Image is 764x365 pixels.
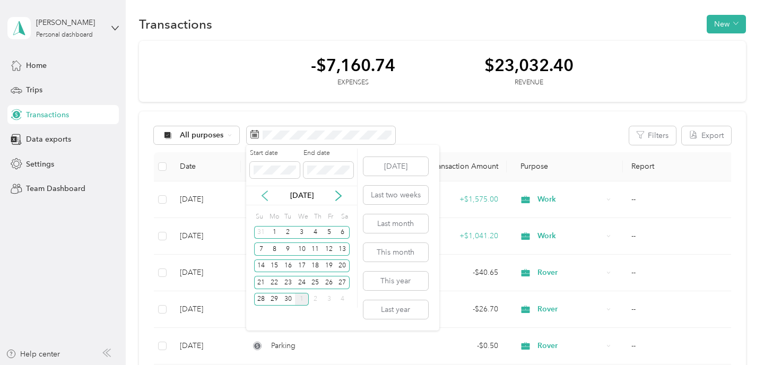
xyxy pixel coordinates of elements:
[415,194,498,205] div: + $1,575.00
[254,226,268,239] div: 31
[171,218,241,255] td: [DATE]
[311,56,395,74] div: -$7,160.74
[623,152,734,181] th: Report
[322,276,336,289] div: 26
[309,276,323,289] div: 25
[363,214,428,233] button: Last month
[254,293,268,306] div: 28
[283,209,293,224] div: Tu
[537,303,602,315] span: Rover
[267,276,281,289] div: 22
[336,242,350,256] div: 13
[623,218,734,255] td: --
[6,349,60,360] button: Help center
[309,226,323,239] div: 4
[537,230,602,242] span: Work
[281,242,295,256] div: 9
[303,149,353,158] label: End date
[415,230,498,242] div: + $1,041.20
[322,293,336,306] div: 3
[254,276,268,289] div: 21
[623,255,734,291] td: --
[407,152,507,181] th: Transaction Amount
[171,291,241,328] td: [DATE]
[171,181,241,218] td: [DATE]
[295,259,309,273] div: 17
[363,243,428,262] button: This month
[254,259,268,273] div: 14
[295,242,309,256] div: 10
[171,255,241,291] td: [DATE]
[26,134,71,145] span: Data exports
[297,209,309,224] div: We
[281,259,295,273] div: 16
[281,276,295,289] div: 23
[515,162,549,171] span: Purpose
[26,60,47,71] span: Home
[26,159,54,170] span: Settings
[629,126,676,145] button: Filters
[311,78,395,88] div: Expenses
[26,84,42,95] span: Trips
[309,242,323,256] div: 11
[322,242,336,256] div: 12
[537,267,602,279] span: Rover
[623,291,734,328] td: --
[363,300,428,319] button: Last year
[484,56,574,74] div: $23,032.40
[707,15,746,33] button: New
[139,19,212,30] h1: Transactions
[322,259,336,273] div: 19
[171,328,241,364] td: [DATE]
[267,242,281,256] div: 8
[682,126,731,145] button: Export
[336,226,350,239] div: 6
[415,303,498,315] div: - $26.70
[363,157,428,176] button: [DATE]
[336,259,350,273] div: 20
[309,293,323,306] div: 2
[363,186,428,204] button: Last two weeks
[295,276,309,289] div: 24
[623,181,734,218] td: --
[415,267,498,279] div: - $40.65
[250,149,300,158] label: Start date
[267,293,281,306] div: 29
[280,190,324,201] p: [DATE]
[281,226,295,239] div: 2
[26,183,85,194] span: Team Dashboard
[26,109,69,120] span: Transactions
[295,293,309,306] div: 1
[336,293,350,306] div: 4
[254,242,268,256] div: 7
[267,209,279,224] div: Mo
[309,259,323,273] div: 18
[271,340,296,352] span: Parking
[254,209,264,224] div: Su
[281,293,295,306] div: 30
[267,259,281,273] div: 15
[340,209,350,224] div: Sa
[241,152,407,181] th: Merchant
[623,328,734,364] td: --
[171,152,241,181] th: Date
[267,226,281,239] div: 1
[415,340,498,352] div: - $0.50
[322,226,336,239] div: 5
[180,132,224,139] span: All purposes
[705,306,764,365] iframe: Everlance-gr Chat Button Frame
[326,209,336,224] div: Fr
[295,226,309,239] div: 3
[336,276,350,289] div: 27
[537,340,602,352] span: Rover
[484,78,574,88] div: Revenue
[36,17,102,28] div: [PERSON_NAME]
[363,272,428,290] button: This year
[537,194,602,205] span: Work
[312,209,322,224] div: Th
[36,32,93,38] div: Personal dashboard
